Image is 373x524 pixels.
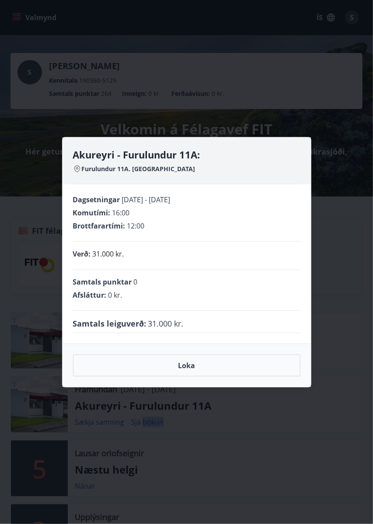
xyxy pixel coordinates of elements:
[148,318,184,329] span: 31.000 kr.
[122,195,171,204] span: [DATE] - [DATE]
[73,318,146,329] span: Samtals leiguverð :
[73,249,91,259] span: Verð :
[134,277,138,287] span: 0
[127,221,145,231] span: 12:00
[112,208,130,218] span: 16:00
[73,277,132,287] span: Samtals punktar
[73,195,120,204] span: Dagsetningar
[73,355,300,376] button: Loka
[93,249,124,259] p: 31.000 kr.
[82,165,195,173] span: Furulundur 11A. [GEOGRAPHIC_DATA]
[108,290,122,300] span: 0 kr.
[73,221,125,231] span: Brottfarartími :
[73,208,111,218] span: Komutími :
[73,148,300,161] h4: Akureyri - Furulundur 11A:
[73,290,107,300] span: Afsláttur :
